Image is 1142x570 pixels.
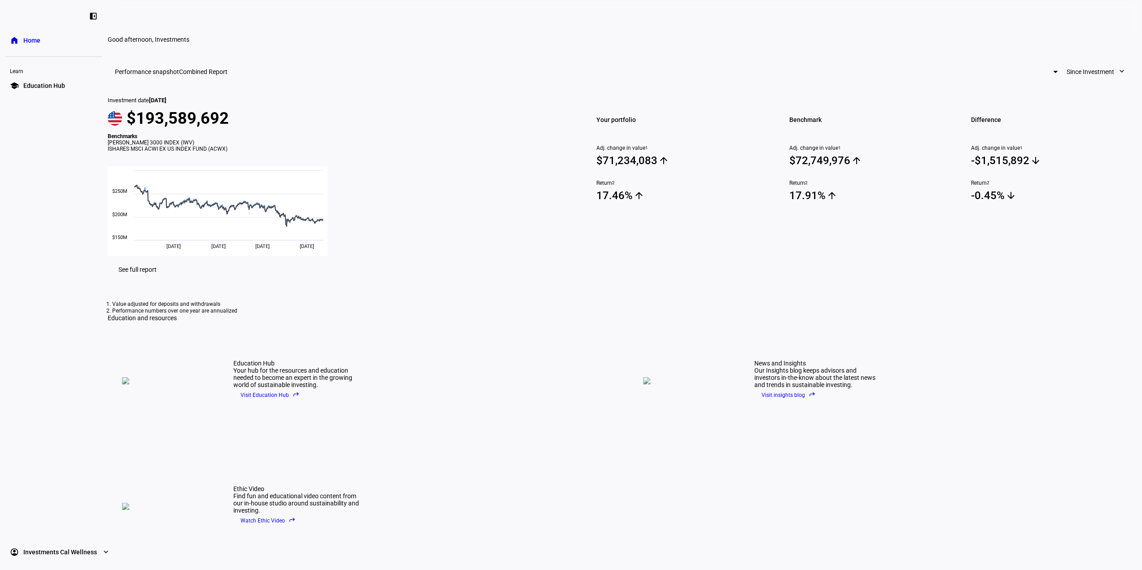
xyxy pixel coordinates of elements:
span: Watch Ethic Video [241,514,296,527]
mat-icon: arrow_upward [826,190,837,201]
div: [PERSON_NAME] 3000 INDEX (IWV) [108,139,571,146]
sup: 2 [805,180,807,186]
a: homeHome [5,31,102,49]
button: Since Investment [1058,63,1135,81]
span: Return [789,180,960,186]
span: Visit Education Hub [241,388,300,402]
a: Watch Ethic Videoreply [233,514,359,527]
span: $72,749,976 [789,154,960,167]
span: Difference [971,113,1142,126]
text: $150M [112,235,127,240]
mat-icon: arrow_downward [1006,190,1016,201]
span: Investments Cal Wellness [23,548,97,557]
span: Combined Report [179,68,228,75]
span: Education Hub [23,81,65,90]
sup: 1 [645,145,648,151]
img: education-hub.png [122,377,212,384]
eth-mat-symbol: reply [289,516,296,523]
li: Value adjusted for deposits and withdrawals [112,301,1138,308]
span: [DATE] [166,244,181,249]
div: $71,234,083 [596,154,657,167]
eth-mat-symbol: account_circle [10,548,19,557]
span: Adj. change in value [971,145,1142,151]
eth-mat-symbol: expand_more [101,548,110,557]
div: Education Hub [233,360,359,367]
div: Find fun and educational video content from our in-house studio around sustainability and investing. [233,492,359,514]
eth-mat-symbol: reply [293,391,300,398]
span: Since Investment [1067,63,1114,81]
eth-mat-symbol: home [10,36,19,45]
a: Visit insights blogreply [754,388,880,402]
span: -$1,515,892 [971,154,1142,167]
mat-icon: arrow_upward [658,155,669,166]
div: Education and resources [108,314,1142,322]
span: 17.91% [789,189,960,202]
mat-icon: arrow_upward [851,155,862,166]
sup: 2 [612,180,615,186]
text: $250M [112,188,127,194]
span: [DATE] [255,244,270,249]
span: -0.45% [971,189,1142,202]
span: Visit insights blog [761,388,816,402]
div: Investment date [108,97,571,104]
span: [DATE] [211,244,226,249]
span: Home [23,36,40,45]
sup: 1 [838,145,840,151]
div: Benchmarks [108,133,571,139]
span: Adj. change in value [596,145,767,151]
div: Good afternoon, Investments [108,36,646,43]
a: See full report [108,261,167,278]
span: [DATE] [149,97,166,104]
span: Return [596,180,767,186]
eth-mat-symbol: reply [809,391,816,398]
sup: 1 [1020,145,1023,151]
span: Return [971,180,1142,186]
span: $193,589,692 [127,109,229,128]
text: $200M [112,212,127,218]
span: Your portfolio [596,113,767,126]
span: Adj. change in value [789,145,960,151]
img: news.png [643,377,733,384]
a: Visit Education Hubreply [233,388,359,402]
eth-mat-symbol: school [10,81,19,90]
div: Your hub for the resources and education needed to become an expert in the growing world of susta... [233,367,359,388]
mat-icon: arrow_upward [634,190,644,201]
div: News and Insights [754,360,880,367]
button: Visit insights blogreply [754,388,823,402]
span: Benchmark [789,113,960,126]
img: ethic-video.png [122,503,212,510]
button: Visit Education Hubreply [233,388,307,402]
h3: Performance snapshot [115,68,179,75]
span: See full report [118,266,157,273]
span: [DATE] [300,244,314,249]
eth-mat-symbol: left_panel_close [89,12,98,21]
button: Watch Ethic Videoreply [233,514,303,527]
div: Ethic Video [233,485,359,492]
span: 17.46% [596,189,767,202]
div: Learn [5,64,102,77]
mat-icon: expand_more [1117,67,1126,76]
mat-icon: arrow_downward [1030,155,1041,166]
sup: 2 [987,180,989,186]
div: ISHARES MSCI ACWI EX US INDEX FUND (ACWX) [108,146,571,152]
div: Our Insights blog keeps advisors and investors in-the-know about the latest news and trends in su... [754,367,880,388]
li: Performance numbers over one year are annualized [112,308,1138,314]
